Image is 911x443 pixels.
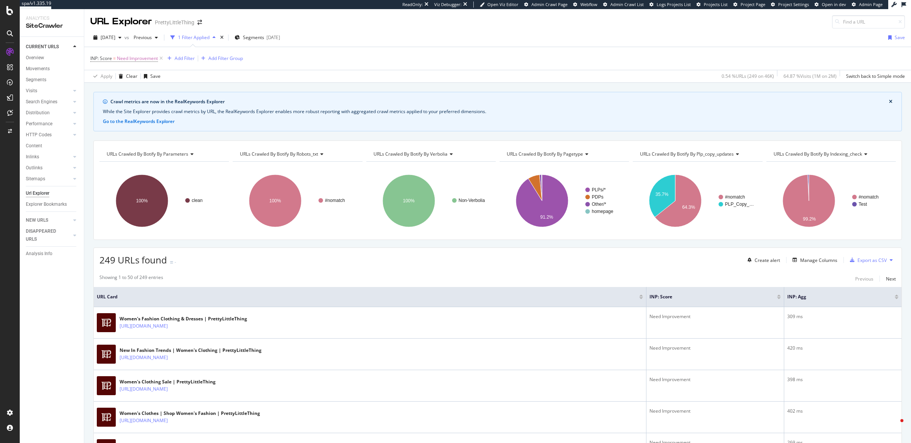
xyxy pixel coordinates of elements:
span: URLs Crawled By Botify By plp_copy_updates [640,151,734,157]
div: Save [895,34,905,41]
span: Webflow [580,2,597,7]
span: = [113,55,116,61]
a: Search Engines [26,98,71,106]
div: [DATE] [266,34,280,41]
div: Switch back to Simple mode [846,73,905,79]
div: HTTP Codes [26,131,52,139]
text: Test [859,202,867,207]
div: Create alert [755,257,780,263]
div: Viz Debugger: [434,2,462,8]
text: #nomatch [859,194,879,200]
text: PLP_Copy_… [725,202,754,207]
img: Equal [170,261,173,263]
a: NEW URLS [26,216,71,224]
div: Previous [855,276,873,282]
svg: A chart. [633,168,762,234]
span: URLs Crawled By Botify By parameters [107,151,188,157]
div: Need Improvement [649,408,781,415]
div: times [219,34,225,41]
h4: URLs Crawled By Botify By parameters [105,148,222,160]
svg: A chart. [99,168,229,234]
a: Visits [26,87,71,95]
button: Add Filter Group [198,54,243,63]
div: A chart. [766,168,896,234]
div: Performance [26,120,52,128]
h4: URLs Crawled By Botify By pagetype [505,148,622,160]
div: info banner [93,92,902,131]
iframe: Intercom live chat [885,417,903,435]
div: 0.54 % URLs ( 249 on 46K ) [722,73,774,79]
button: [DATE] [90,32,125,44]
button: Go to the RealKeywords Explorer [103,118,175,125]
div: Manage Columns [800,257,837,263]
span: Projects List [704,2,728,7]
a: Outlinks [26,164,71,172]
img: main image [97,376,116,395]
text: clean [192,198,203,203]
a: HTTP Codes [26,131,71,139]
button: Add Filter [164,54,195,63]
h4: URLs Crawled By Botify By verbolia [372,148,489,160]
a: Sitemaps [26,175,71,183]
div: Showing 1 to 50 of 249 entries [99,274,163,283]
div: Need Improvement [649,376,781,383]
span: URLs Crawled By Botify By pagetype [507,151,583,157]
text: Other/* [592,202,606,207]
text: 35.7% [656,192,668,197]
div: Analytics [26,15,78,22]
text: 100% [403,198,415,203]
span: INP: Score [649,293,766,300]
span: Need Improvement [117,53,158,64]
div: Need Improvement [649,345,781,352]
img: main image [97,345,116,364]
a: Analysis Info [26,250,79,258]
a: Movements [26,65,79,73]
text: #nomatch [725,194,745,200]
a: CURRENT URLS [26,43,71,51]
a: Open in dev [815,2,846,8]
span: URL Card [97,293,637,300]
svg: A chart. [366,168,496,234]
div: arrow-right-arrow-left [197,20,202,25]
div: Need Improvement [649,313,781,320]
text: PLPs/* [592,187,606,192]
span: URLs Crawled By Botify By robots_txt [240,151,318,157]
button: Save [885,32,905,44]
span: Open Viz Editor [487,2,519,7]
a: Project Settings [771,2,809,8]
div: Inlinks [26,153,39,161]
a: Distribution [26,109,71,117]
a: DISAPPEARED URLS [26,227,71,243]
div: Export as CSV [857,257,887,263]
div: CURRENT URLS [26,43,59,51]
span: URLs Crawled By Botify By verbolia [374,151,448,157]
svg: A chart. [500,168,629,234]
a: Url Explorer [26,189,79,197]
div: Segments [26,76,46,84]
span: INP: Agg [787,293,883,300]
span: Admin Crawl Page [531,2,567,7]
a: Inlinks [26,153,71,161]
div: 402 ms [787,408,898,415]
div: Distribution [26,109,50,117]
text: #nomatch [325,198,345,203]
span: Previous [131,34,152,41]
span: vs [125,34,131,41]
img: main image [97,408,116,427]
a: Project Page [733,2,765,8]
div: 64.87 % Visits ( 1M on 2M ) [783,73,837,79]
div: 1 Filter Applied [178,34,210,41]
div: Outlinks [26,164,43,172]
a: Content [26,142,79,150]
div: Overview [26,54,44,62]
button: Clear [116,70,137,82]
div: Women's Clothes | Shop Women's Fashion | PrettyLittleThing [120,410,260,417]
h4: URLs Crawled By Botify By plp_copy_updates [638,148,755,160]
div: 420 ms [787,345,898,352]
h4: URLs Crawled By Botify By robots_txt [238,148,355,160]
button: Manage Columns [790,255,837,265]
div: 398 ms [787,376,898,383]
div: While the Site Explorer provides crawl metrics by URL, the RealKeywords Explorer enables more rob... [103,108,892,115]
div: Women's Clothing Sale | PrettyLittleThing [120,378,216,385]
button: Switch back to Simple mode [843,70,905,82]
